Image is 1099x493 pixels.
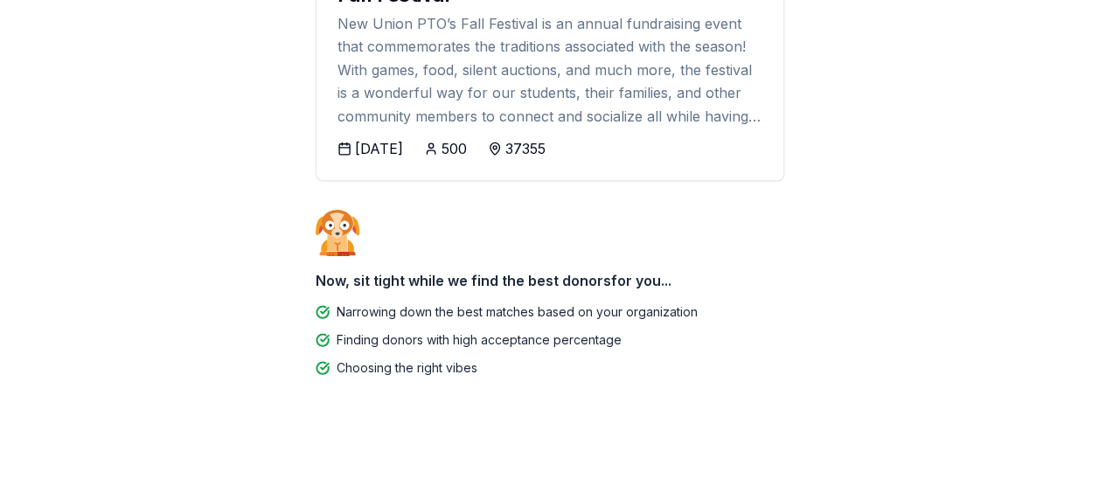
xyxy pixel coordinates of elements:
[355,138,403,159] div: [DATE]
[316,263,784,298] div: Now, sit tight while we find the best donors for you...
[337,330,622,351] div: Finding donors with high acceptance percentage
[442,138,467,159] div: 500
[316,209,359,256] img: Dog waiting patiently
[337,12,762,128] div: New Union PTO’s Fall Festival is an annual fundraising event that commemorates the traditions ass...
[505,138,546,159] div: 37355
[337,358,477,378] div: Choosing the right vibes
[337,302,698,323] div: Narrowing down the best matches based on your organization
